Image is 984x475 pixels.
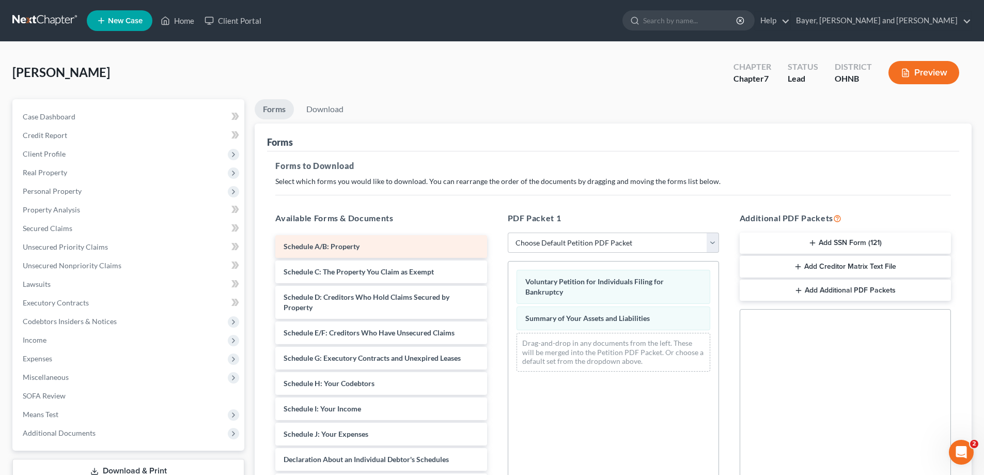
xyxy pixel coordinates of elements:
[14,108,244,126] a: Case Dashboard
[23,187,82,195] span: Personal Property
[284,430,368,438] span: Schedule J: Your Expenses
[14,275,244,294] a: Lawsuits
[23,317,117,326] span: Codebtors Insiders & Notices
[764,73,769,83] span: 7
[517,333,710,372] div: Drag-and-drop in any documents from the left. These will be merged into the Petition PDF Packet. ...
[284,404,361,413] span: Schedule I: Your Income
[267,136,293,148] div: Forms
[23,280,51,288] span: Lawsuits
[23,261,121,270] span: Unsecured Nonpriority Claims
[755,11,790,30] a: Help
[643,11,738,30] input: Search by name...
[23,149,66,158] span: Client Profile
[284,242,360,251] span: Schedule A/B: Property
[970,440,978,448] span: 2
[255,99,294,119] a: Forms
[525,314,650,323] span: Summary of Your Assets and Liabilities
[14,126,244,145] a: Credit Report
[275,160,951,172] h5: Forms to Download
[298,99,352,119] a: Download
[23,298,89,307] span: Executory Contracts
[23,354,52,363] span: Expenses
[284,455,449,464] span: Declaration About an Individual Debtor's Schedules
[284,379,374,388] span: Schedule H: Your Codebtors
[23,391,66,400] span: SOFA Review
[888,61,959,84] button: Preview
[740,212,951,224] h5: Additional PDF Packets
[12,65,110,80] span: [PERSON_NAME]
[23,224,72,233] span: Secured Claims
[733,61,771,73] div: Chapter
[733,73,771,85] div: Chapter
[740,280,951,301] button: Add Additional PDF Packets
[23,335,46,344] span: Income
[23,205,80,214] span: Property Analysis
[14,387,244,405] a: SOFA Review
[284,354,461,362] span: Schedule G: Executory Contracts and Unexpired Leases
[284,328,455,337] span: Schedule E/F: Creditors Who Have Unsecured Claims
[23,131,67,140] span: Credit Report
[788,73,818,85] div: Lead
[788,61,818,73] div: Status
[835,61,872,73] div: District
[14,201,244,219] a: Property Analysis
[14,238,244,256] a: Unsecured Priority Claims
[23,168,67,177] span: Real Property
[199,11,267,30] a: Client Portal
[23,112,75,121] span: Case Dashboard
[23,373,69,381] span: Miscellaneous
[740,256,951,278] button: Add Creditor Matrix Text File
[949,440,974,465] iframe: Intercom live chat
[508,212,719,224] h5: PDF Packet 1
[23,428,96,437] span: Additional Documents
[284,293,449,312] span: Schedule D: Creditors Who Hold Claims Secured by Property
[14,294,244,312] a: Executory Contracts
[284,267,434,276] span: Schedule C: The Property You Claim as Exempt
[791,11,971,30] a: Bayer, [PERSON_NAME] and [PERSON_NAME]
[14,219,244,238] a: Secured Claims
[14,256,244,275] a: Unsecured Nonpriority Claims
[23,242,108,251] span: Unsecured Priority Claims
[23,410,58,419] span: Means Test
[108,17,143,25] span: New Case
[835,73,872,85] div: OHNB
[740,233,951,254] button: Add SSN Form (121)
[275,176,951,187] p: Select which forms you would like to download. You can rearrange the order of the documents by dr...
[275,212,487,224] h5: Available Forms & Documents
[525,277,664,296] span: Voluntary Petition for Individuals Filing for Bankruptcy
[155,11,199,30] a: Home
